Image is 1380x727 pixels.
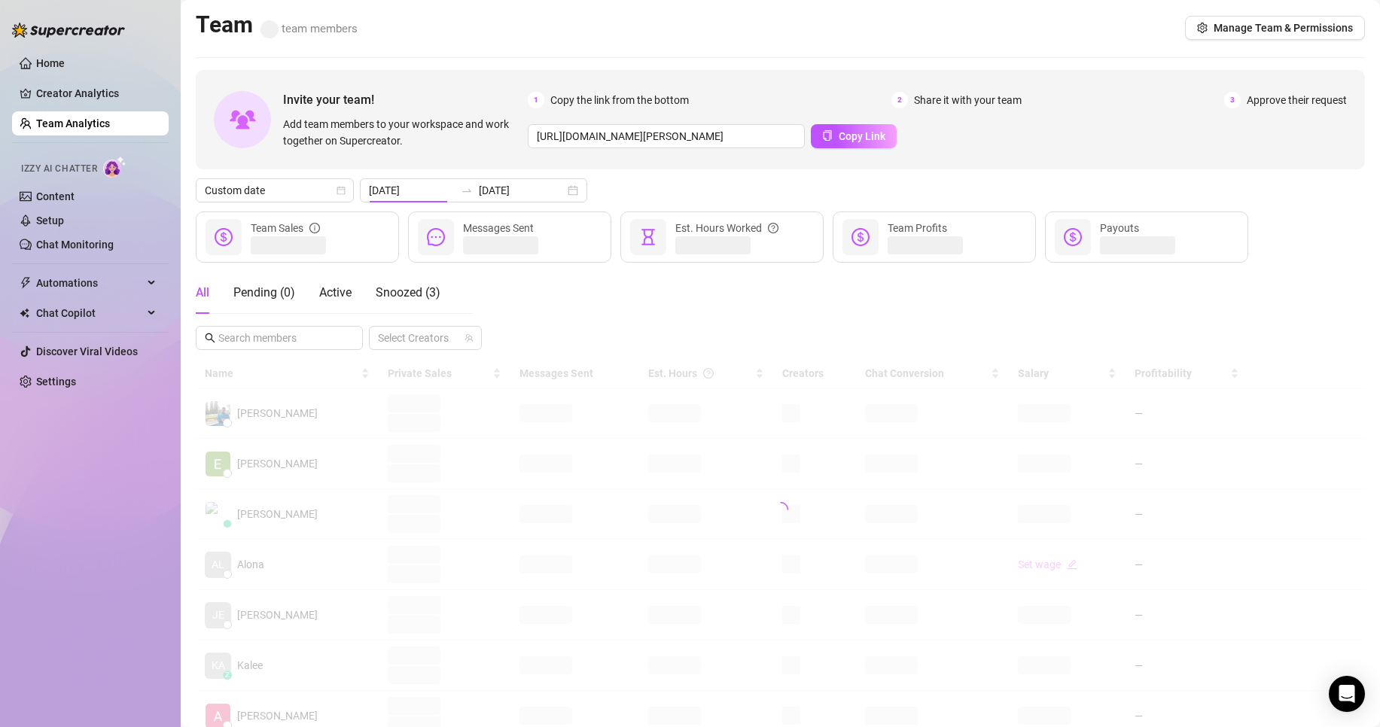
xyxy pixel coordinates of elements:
span: Copy the link from the bottom [550,92,689,108]
span: dollar-circle [851,228,870,246]
span: team members [260,22,358,35]
a: Content [36,190,75,202]
span: Active [319,285,352,300]
a: Discover Viral Videos [36,345,138,357]
img: AI Chatter [103,156,126,178]
span: Invite your team! [283,90,528,109]
span: 1 [528,92,544,108]
span: dollar-circle [215,228,233,246]
span: to [461,184,473,196]
button: Copy Link [811,124,897,148]
span: Messages Sent [463,222,534,234]
div: Pending ( 0 ) [233,284,295,302]
span: Automations [36,271,143,295]
div: Est. Hours Worked [675,220,778,236]
span: Chat Copilot [36,301,143,325]
input: Search members [218,330,342,346]
span: info-circle [309,220,320,236]
span: thunderbolt [20,277,32,289]
input: Start date [369,182,455,199]
span: Snoozed ( 3 ) [376,285,440,300]
button: Manage Team & Permissions [1185,16,1365,40]
span: Team Profits [888,222,947,234]
img: Chat Copilot [20,308,29,318]
span: 2 [891,92,908,108]
span: Izzy AI Chatter [21,162,97,176]
img: logo-BBDzfeDw.svg [12,23,125,38]
span: hourglass [639,228,657,246]
a: Team Analytics [36,117,110,129]
div: Open Intercom Messenger [1329,676,1365,712]
span: swap-right [461,184,473,196]
a: Home [36,57,65,69]
span: setting [1197,23,1208,33]
span: Share it with your team [914,92,1022,108]
input: End date [479,182,565,199]
span: team [465,333,474,342]
div: Team Sales [251,220,320,236]
span: Add team members to your workspace and work together on Supercreator. [283,116,522,149]
span: Payouts [1100,222,1139,234]
span: dollar-circle [1064,228,1082,246]
a: Chat Monitoring [36,239,114,251]
div: All [196,284,209,302]
h2: Team [196,11,358,39]
span: message [427,228,445,246]
a: Setup [36,214,64,227]
span: question-circle [768,220,778,236]
span: copy [822,130,833,141]
a: Creator Analytics [36,81,157,105]
span: Copy Link [839,130,885,142]
span: Approve their request [1247,92,1347,108]
a: Settings [36,376,76,388]
span: Manage Team & Permissions [1214,22,1353,34]
span: Custom date [205,179,345,202]
span: calendar [337,186,346,195]
span: search [205,333,215,343]
span: loading [772,501,789,518]
span: 3 [1224,92,1241,108]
